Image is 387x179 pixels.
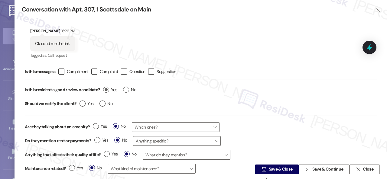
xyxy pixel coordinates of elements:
[25,99,76,108] label: Should we notify the client?
[67,69,88,75] span: Compliment
[129,69,145,75] span: Question
[25,124,90,130] label: Are they talking about an amenity?
[133,136,221,146] span: Anything specific?
[48,53,67,58] span: Call request
[123,87,136,93] span: No
[157,69,176,75] span: Suggestion
[99,101,112,107] span: No
[93,123,107,129] span: Yes
[312,166,343,173] span: Save & Continue
[113,123,126,129] span: No
[25,152,101,158] label: Anything that affects their quality of life?
[376,8,380,13] i: 
[94,137,108,143] span: Yes
[262,167,266,172] i: 
[269,166,293,173] span: Save & Close
[100,69,118,75] span: Complaint
[25,69,55,75] span: Is this message a
[103,87,117,93] span: Yes
[30,51,75,60] div: Tagged as:
[356,167,360,172] i: 
[363,166,373,173] span: Close
[22,5,366,14] div: Conversation with Apt. 307, 1 Scottsdale on Main
[114,137,127,143] span: No
[25,138,91,144] label: Do they mention rent or payments?
[30,28,75,36] div: [PERSON_NAME]
[35,40,70,47] div: Ok send me the link
[25,85,100,94] label: Is this resident a good review candidate?
[255,165,299,174] button: Save & Close
[80,101,93,107] span: Yes
[299,165,350,174] button: Save & Continue
[350,165,380,174] button: Close
[305,167,310,172] i: 
[124,151,137,157] span: No
[60,28,75,34] div: 6:26 PM
[104,151,118,157] span: Yes
[143,150,230,160] span: What do they mention?
[132,122,220,132] span: Which ones?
